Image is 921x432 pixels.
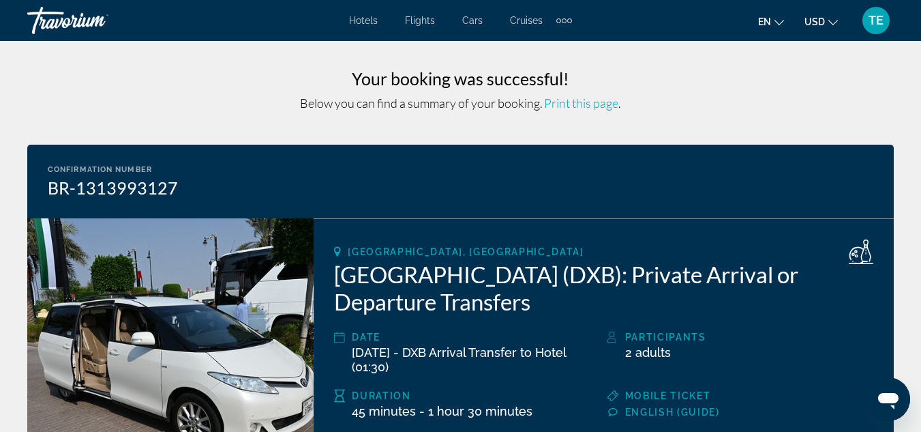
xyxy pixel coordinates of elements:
span: USD [804,16,825,27]
div: Duration [352,388,600,404]
a: Hotels [349,15,378,26]
button: Extra navigation items [556,10,572,31]
button: Change language [758,12,784,31]
div: BR-1313993127 [48,177,178,198]
h2: [GEOGRAPHIC_DATA] (DXB): Private Arrival or Departure Transfers [334,261,873,315]
a: Travorium [27,3,164,38]
span: 2 [625,345,632,360]
span: TE [869,14,884,27]
span: [DATE] - DXB Arrival Transfer to Hotel (01:30) [352,345,566,374]
span: [GEOGRAPHIC_DATA], [GEOGRAPHIC_DATA] [348,246,584,257]
span: en [758,16,771,27]
h3: Your booking was successful! [27,68,894,89]
span: Below you can find a summary of your booking. [300,96,543,111]
span: Print this page [544,96,618,111]
button: Change currency [804,12,838,31]
div: Participants [625,329,873,345]
span: 45 minutes - 1 hour 30 minutes [352,404,532,418]
a: Cruises [510,15,543,26]
div: Date [352,329,600,345]
a: Cars [462,15,483,26]
span: Mobile ticket [625,390,711,401]
span: . [544,96,621,111]
div: English (GUIDE) [625,404,873,420]
button: User Menu [858,6,894,35]
iframe: Button to launch messaging window [866,377,910,421]
div: Confirmation Number [48,165,178,174]
a: Flights [405,15,435,26]
span: Adults [635,345,671,360]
